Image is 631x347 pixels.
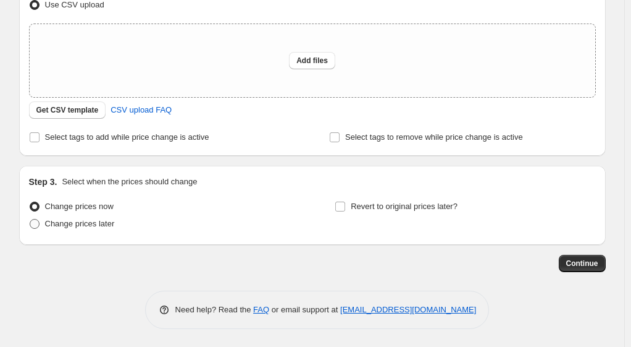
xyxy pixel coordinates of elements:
[45,219,115,228] span: Change prices later
[269,305,340,314] span: or email support at
[253,305,269,314] a: FAQ
[566,259,598,268] span: Continue
[103,100,179,120] a: CSV upload FAQ
[62,176,197,188] p: Select when the prices should change
[36,105,99,115] span: Get CSV template
[29,101,106,119] button: Get CSV template
[340,305,476,314] a: [EMAIL_ADDRESS][DOMAIN_NAME]
[289,52,335,69] button: Add files
[175,305,254,314] span: Need help? Read the
[45,202,114,211] span: Change prices now
[559,255,606,272] button: Continue
[45,132,209,142] span: Select tags to add while price change is active
[345,132,523,142] span: Select tags to remove while price change is active
[351,202,458,211] span: Revert to original prices later?
[111,104,172,116] span: CSV upload FAQ
[29,176,57,188] h2: Step 3.
[296,56,328,66] span: Add files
